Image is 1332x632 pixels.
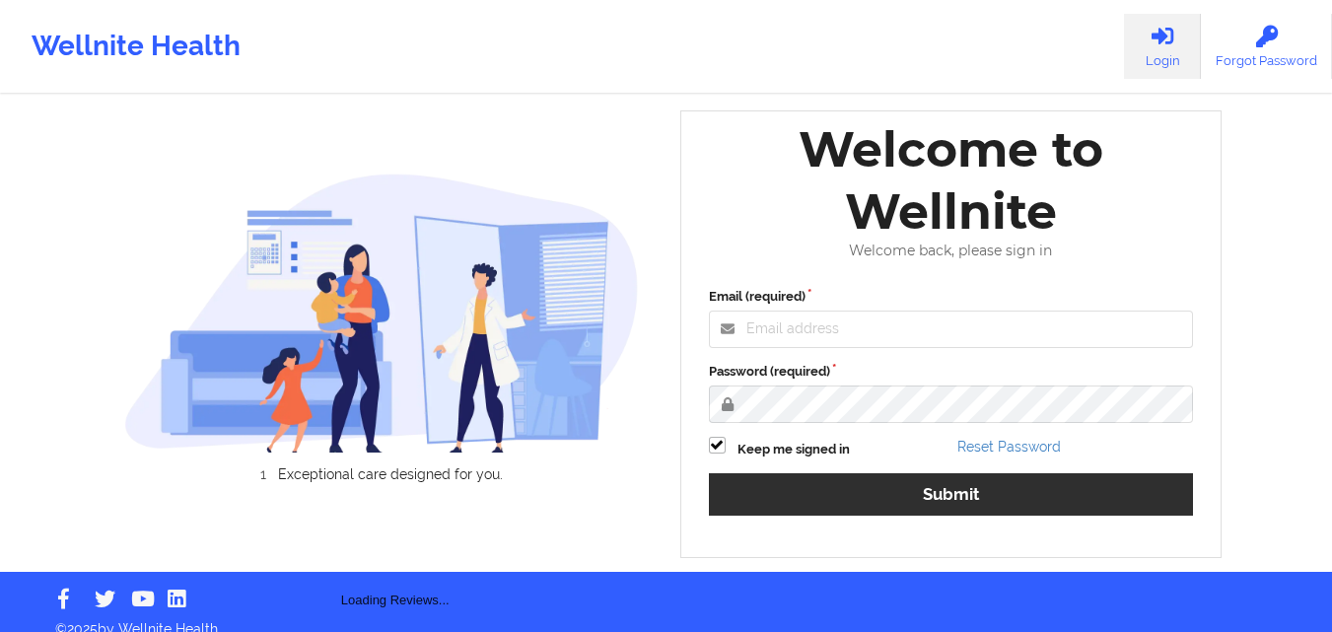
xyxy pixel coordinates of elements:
img: wellnite-auth-hero_200.c722682e.png [124,173,639,452]
button: Submit [709,473,1194,516]
div: Welcome to Wellnite [695,118,1208,243]
label: Keep me signed in [737,440,850,459]
a: Login [1124,14,1201,79]
input: Email address [709,311,1194,348]
label: Password (required) [709,362,1194,382]
li: Exceptional care designed for you. [142,466,639,482]
label: Email (required) [709,287,1194,307]
a: Forgot Password [1201,14,1332,79]
div: Loading Reviews... [124,516,666,610]
a: Reset Password [957,439,1061,455]
div: Welcome back, please sign in [695,243,1208,259]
